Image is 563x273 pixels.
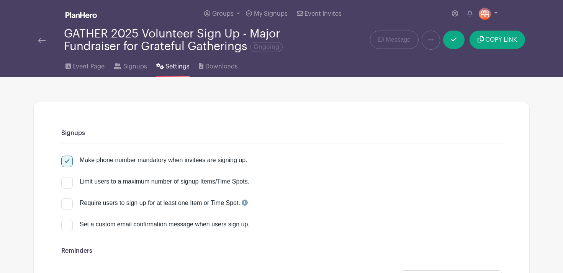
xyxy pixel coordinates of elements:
span: Settings [165,62,190,71]
div: GATHER 2025 Volunteer Sign Up - Major Fundraiser for Grateful Gatherings [64,28,312,53]
span: Ongoing [250,42,283,52]
img: logo_white-6c42ec7e38ccf1d336a20a19083b03d10ae64f83f12c07503d8b9e83406b4c7d.svg [65,12,97,18]
span: Event Invites [304,11,342,17]
div: Require users to sign up for at least one Item or Time Spot. [80,198,248,208]
button: COPY LINK [470,31,525,49]
img: back-arrow-29a5d9b10d5bd6ae65dc969a981735edf675c4d7a1fe02e03b50dbd4ba3cdb55.svg [38,38,46,43]
a: Settings [156,53,190,77]
img: gg-logo-planhero-final.png [479,8,491,20]
a: Message [370,31,419,49]
span: My Signups [254,11,288,17]
span: COPY LINK [485,37,517,43]
span: Groups [212,11,234,17]
span: Signups [123,62,147,71]
span: Event Page [72,62,105,71]
span: Message [386,35,411,44]
a: Signups [114,53,147,77]
span: Downloads [205,62,238,71]
a: Event Page [65,53,105,77]
div: Set a custom email confirmation message when users sign up. [80,220,502,229]
h6: Signups [61,130,502,137]
div: Limit users to a maximum number of signup Items/Time Spots. [80,177,249,186]
h6: Reminders [61,247,502,255]
a: Downloads [199,53,237,77]
div: Make phone number mandatory when invitees are signing up. [80,156,247,165]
